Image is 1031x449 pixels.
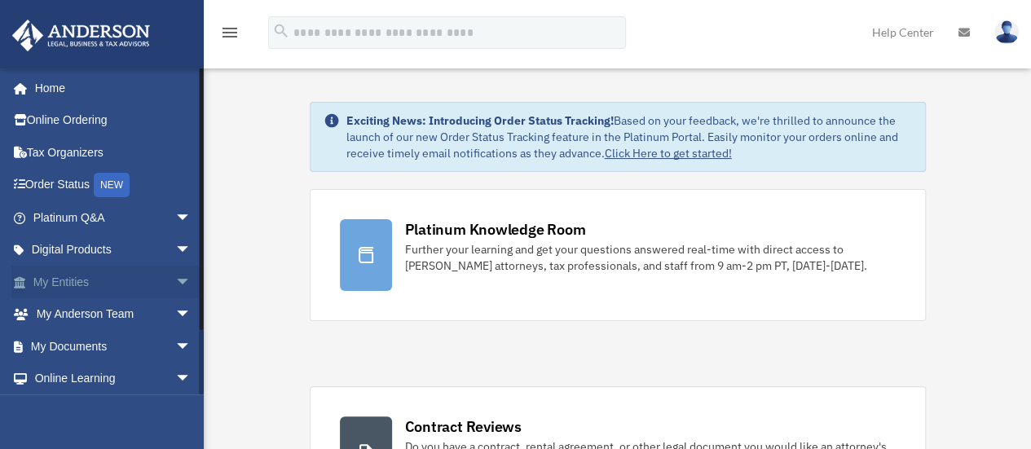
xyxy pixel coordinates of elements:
[220,23,240,42] i: menu
[11,298,216,331] a: My Anderson Teamarrow_drop_down
[11,169,216,202] a: Order StatusNEW
[175,330,208,363] span: arrow_drop_down
[11,72,208,104] a: Home
[175,363,208,396] span: arrow_drop_down
[7,20,155,51] img: Anderson Advisors Platinum Portal
[272,22,290,40] i: search
[11,234,216,266] a: Digital Productsarrow_drop_down
[605,146,732,161] a: Click Here to get started!
[11,330,216,363] a: My Documentsarrow_drop_down
[175,298,208,332] span: arrow_drop_down
[405,219,586,240] div: Platinum Knowledge Room
[11,266,216,298] a: My Entitiesarrow_drop_down
[405,241,896,274] div: Further your learning and get your questions answered real-time with direct access to [PERSON_NAM...
[310,189,926,321] a: Platinum Knowledge Room Further your learning and get your questions answered real-time with dire...
[175,266,208,299] span: arrow_drop_down
[175,234,208,267] span: arrow_drop_down
[175,201,208,235] span: arrow_drop_down
[94,173,130,197] div: NEW
[220,29,240,42] a: menu
[346,113,614,128] strong: Exciting News: Introducing Order Status Tracking!
[11,136,216,169] a: Tax Organizers
[346,112,912,161] div: Based on your feedback, we're thrilled to announce the launch of our new Order Status Tracking fe...
[11,363,216,395] a: Online Learningarrow_drop_down
[405,416,522,437] div: Contract Reviews
[994,20,1019,44] img: User Pic
[11,104,216,137] a: Online Ordering
[11,201,216,234] a: Platinum Q&Aarrow_drop_down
